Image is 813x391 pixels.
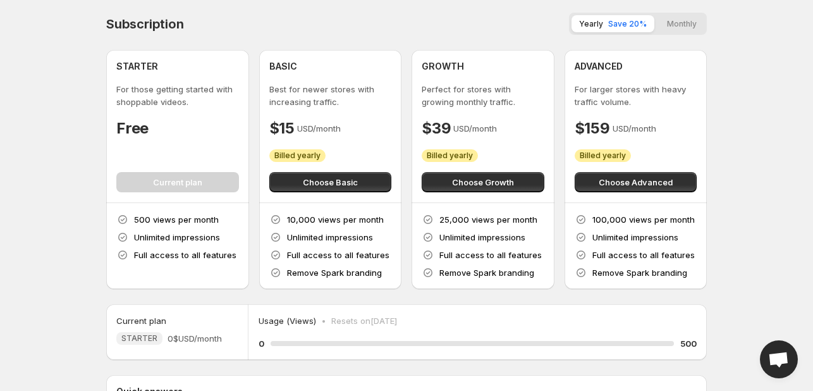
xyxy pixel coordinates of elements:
[575,83,697,108] p: For larger stores with heavy traffic volume.
[269,149,326,162] div: Billed yearly
[592,231,678,244] p: Unlimited impressions
[592,266,687,279] p: Remove Spark branding
[134,249,236,261] p: Full access to all features
[659,15,704,32] button: Monthly
[297,122,341,135] p: USD/month
[592,249,695,261] p: Full access to all features
[168,332,222,345] span: 0$ USD/month
[116,83,239,108] p: For those getting started with shoppable videos.
[575,149,631,162] div: Billed yearly
[422,149,478,162] div: Billed yearly
[608,19,647,28] span: Save 20%
[575,60,623,73] h4: ADVANCED
[453,122,497,135] p: USD/month
[269,60,297,73] h4: BASIC
[287,249,389,261] p: Full access to all features
[287,266,382,279] p: Remove Spark branding
[259,337,264,350] h5: 0
[439,266,534,279] p: Remove Spark branding
[134,213,219,226] p: 500 views per month
[439,249,542,261] p: Full access to all features
[287,231,373,244] p: Unlimited impressions
[599,176,673,189] span: Choose Advanced
[572,15,654,32] button: YearlySave 20%
[439,231,525,244] p: Unlimited impressions
[575,118,610,139] h4: $159
[680,337,697,350] h5: 500
[287,213,384,226] p: 10,000 views per month
[259,314,316,327] p: Usage (Views)
[116,314,166,327] h5: Current plan
[321,314,326,327] p: •
[760,340,798,378] div: Open chat
[116,118,149,139] h4: Free
[303,176,358,189] span: Choose Basic
[613,122,656,135] p: USD/month
[269,118,295,139] h4: $15
[422,118,451,139] h4: $39
[331,314,397,327] p: Resets on [DATE]
[121,333,157,344] span: STARTER
[134,231,220,244] p: Unlimited impressions
[422,60,464,73] h4: GROWTH
[579,19,603,28] span: Yearly
[116,60,158,73] h4: STARTER
[592,213,695,226] p: 100,000 views per month
[269,83,392,108] p: Best for newer stores with increasing traffic.
[269,172,392,192] button: Choose Basic
[106,16,184,32] h4: Subscription
[575,172,697,192] button: Choose Advanced
[422,172,544,192] button: Choose Growth
[452,176,514,189] span: Choose Growth
[439,213,537,226] p: 25,000 views per month
[422,83,544,108] p: Perfect for stores with growing monthly traffic.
